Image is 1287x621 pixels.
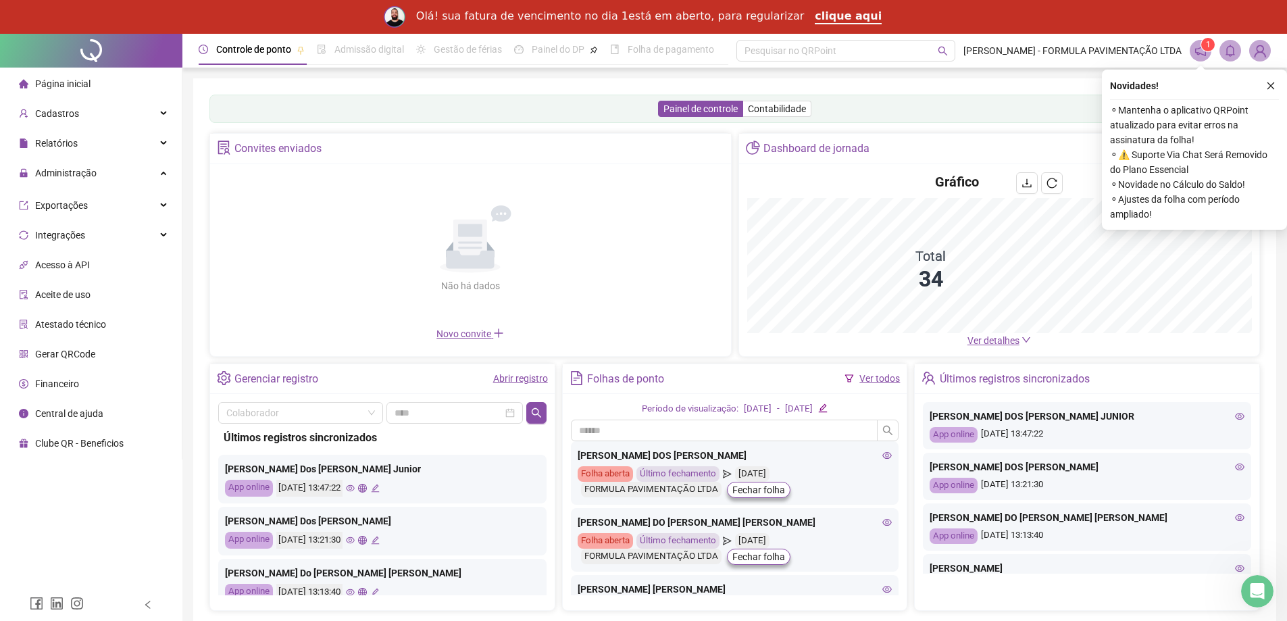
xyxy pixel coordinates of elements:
[35,259,90,270] span: Acesso à API
[19,290,28,299] span: audit
[346,484,355,493] span: eye
[514,45,524,54] span: dashboard
[930,528,978,544] div: App online
[1235,412,1244,421] span: eye
[276,532,343,549] div: [DATE] 13:21:30
[859,373,900,384] a: Ver todos
[1235,564,1244,573] span: eye
[628,44,714,55] span: Folha de pagamento
[581,482,722,497] div: FORMULA PAVIMENTAÇÃO LTDA
[35,378,79,389] span: Financeiro
[748,103,806,114] span: Contabilidade
[930,427,1244,443] div: [DATE] 13:47:22
[815,9,882,24] a: clique aqui
[610,45,620,54] span: book
[636,533,720,549] div: Último fechamento
[35,78,91,89] span: Página inicial
[358,536,367,545] span: global
[1021,335,1031,345] span: down
[723,533,732,549] span: send
[922,371,936,385] span: team
[297,46,305,54] span: pushpin
[19,139,28,148] span: file
[35,138,78,149] span: Relatórios
[1206,40,1211,49] span: 1
[19,349,28,359] span: qrcode
[408,278,532,293] div: Não há dados
[35,289,91,300] span: Aceite de uso
[493,373,548,384] a: Abrir registro
[735,466,769,482] div: [DATE]
[727,482,790,498] button: Fechar folha
[19,320,28,329] span: solution
[1110,78,1159,93] span: Novidades !
[334,44,404,55] span: Admissão digital
[19,109,28,118] span: user-add
[967,335,1019,346] span: Ver detalhes
[532,44,584,55] span: Painel do DP
[882,425,893,436] span: search
[785,402,813,416] div: [DATE]
[19,439,28,448] span: gift
[578,533,633,549] div: Folha aberta
[882,585,892,594] span: eye
[224,429,541,446] div: Últimos registros sincronizados
[590,46,598,54] span: pushpin
[416,9,805,23] div: Olá! sua fatura de vencimento no dia 1está em aberto, para regularizar
[938,46,948,56] span: search
[234,368,318,391] div: Gerenciar registro
[930,409,1244,424] div: [PERSON_NAME] DOS [PERSON_NAME] JUNIOR
[384,6,405,28] img: Profile image for Rodolfo
[963,43,1182,58] span: [PERSON_NAME] - FORMULA PAVIMENTAÇÃO LTDA
[35,168,97,178] span: Administração
[199,45,208,54] span: clock-circle
[763,137,869,160] div: Dashboard de jornada
[1110,192,1279,222] span: ⚬ Ajustes da folha com período ampliado!
[216,44,291,55] span: Controle de ponto
[225,514,540,528] div: [PERSON_NAME] Dos [PERSON_NAME]
[346,588,355,597] span: eye
[371,484,380,493] span: edit
[19,79,28,89] span: home
[723,466,732,482] span: send
[19,201,28,210] span: export
[967,335,1031,346] a: Ver detalhes down
[732,482,785,497] span: Fechar folha
[930,427,978,443] div: App online
[371,536,380,545] span: edit
[727,549,790,565] button: Fechar folha
[50,597,64,610] span: linkedin
[1021,178,1032,189] span: download
[735,533,769,549] div: [DATE]
[882,451,892,460] span: eye
[581,549,722,564] div: FORMULA PAVIMENTAÇÃO LTDA
[276,480,343,497] div: [DATE] 13:47:22
[35,349,95,359] span: Gerar QRCode
[732,549,785,564] span: Fechar folha
[930,510,1244,525] div: [PERSON_NAME] DO [PERSON_NAME] [PERSON_NAME]
[234,137,322,160] div: Convites enviados
[746,141,760,155] span: pie-chart
[19,379,28,389] span: dollar
[940,368,1090,391] div: Últimos registros sincronizados
[217,141,231,155] span: solution
[346,536,355,545] span: eye
[1235,462,1244,472] span: eye
[587,368,664,391] div: Folhas de ponto
[276,584,343,601] div: [DATE] 13:13:40
[35,438,124,449] span: Clube QR - Beneficios
[930,561,1244,576] div: [PERSON_NAME]
[1224,45,1236,57] span: bell
[225,584,273,601] div: App online
[642,402,738,416] div: Período de visualização:
[225,462,540,476] div: [PERSON_NAME] Dos [PERSON_NAME] Junior
[1046,178,1057,189] span: reload
[1110,103,1279,147] span: ⚬ Mantenha o aplicativo QRPoint atualizado para evitar erros na assinatura da folha!
[663,103,738,114] span: Painel de controle
[777,402,780,416] div: -
[493,328,504,339] span: plus
[30,597,43,610] span: facebook
[1266,81,1276,91] span: close
[416,45,426,54] span: sun
[35,408,103,419] span: Central de ajuda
